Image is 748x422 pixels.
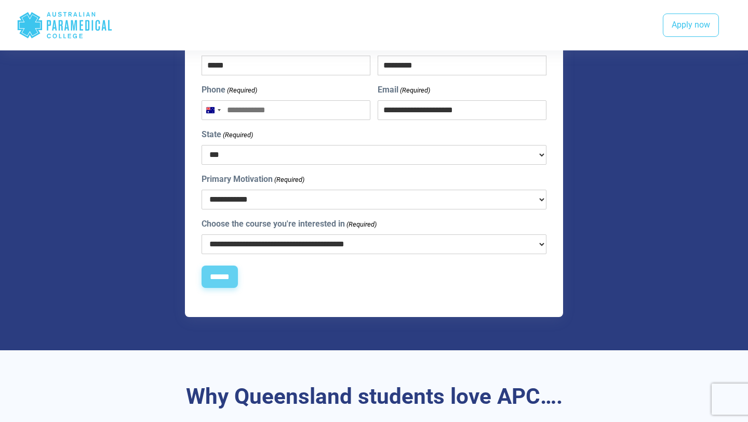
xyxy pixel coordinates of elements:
[346,219,377,230] span: (Required)
[202,84,257,96] label: Phone
[202,218,377,230] label: Choose the course you're interested in
[202,128,253,141] label: State
[222,130,253,140] span: (Required)
[70,384,678,410] h3: Why Queensland students love APC….
[399,85,430,96] span: (Required)
[202,173,304,186] label: Primary Motivation
[378,84,430,96] label: Email
[202,101,224,120] button: Selected country
[17,8,113,42] div: Australian Paramedical College
[226,85,258,96] span: (Required)
[274,175,305,185] span: (Required)
[663,14,719,37] a: Apply now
